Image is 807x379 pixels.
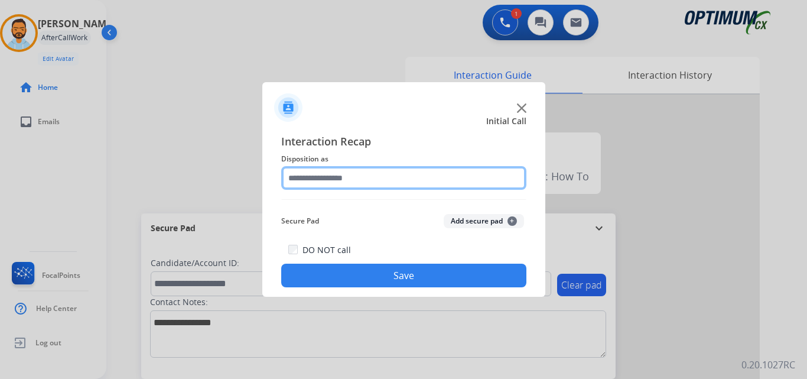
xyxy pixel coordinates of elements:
[281,133,526,152] span: Interaction Recap
[302,244,351,256] label: DO NOT call
[741,358,795,372] p: 0.20.1027RC
[281,152,526,166] span: Disposition as
[507,216,517,226] span: +
[444,214,524,228] button: Add secure pad+
[281,199,526,200] img: contact-recap-line.svg
[486,115,526,127] span: Initial Call
[274,93,302,122] img: contactIcon
[281,264,526,287] button: Save
[281,214,319,228] span: Secure Pad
